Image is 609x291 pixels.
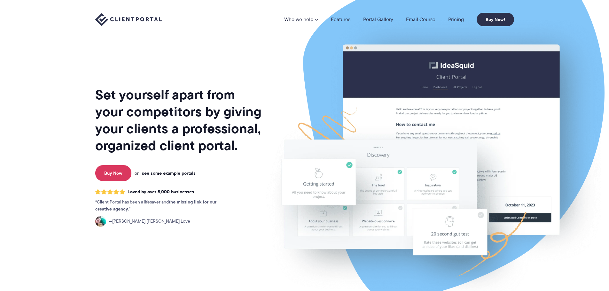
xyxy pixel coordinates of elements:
a: Email Course [406,17,435,22]
a: Portal Gallery [363,17,393,22]
a: Who we help [284,17,318,22]
strong: the missing link for our creative agency [95,198,216,212]
span: Loved by over 8,000 businesses [128,189,194,195]
span: [PERSON_NAME] [PERSON_NAME] Love [109,218,190,225]
a: Buy Now! [477,13,514,26]
a: Features [331,17,350,22]
p: Client Portal has been a lifesaver and . [95,199,230,213]
a: Pricing [448,17,464,22]
h1: Set yourself apart from your competitors by giving your clients a professional, organized client ... [95,86,263,154]
span: or [135,170,139,176]
a: see some example portals [142,170,196,176]
a: Buy Now [95,165,131,181]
